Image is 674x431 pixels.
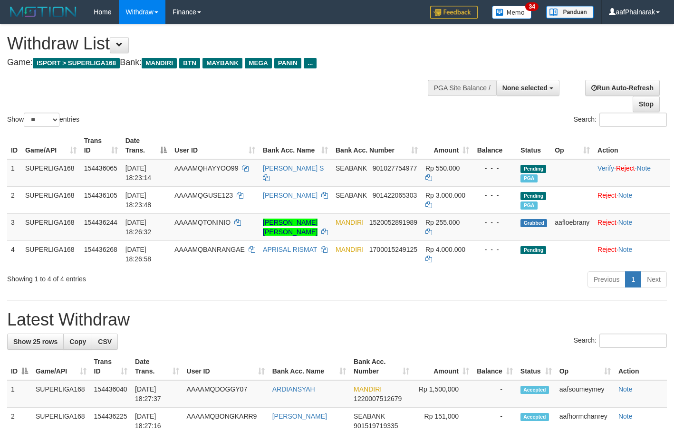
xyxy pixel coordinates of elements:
td: [DATE] 18:27:37 [131,380,183,408]
td: 2 [7,186,21,213]
th: Op: activate to sort column ascending [556,353,615,380]
td: 154436040 [90,380,132,408]
label: Search: [574,113,667,127]
span: AAAAMQTONINIO [174,219,231,226]
td: 1 [7,159,21,187]
th: User ID: activate to sort column ascending [171,132,259,159]
th: Bank Acc. Name: activate to sort column ascending [259,132,332,159]
td: AAAAMQDOGGY07 [183,380,269,408]
span: 154436244 [84,219,117,226]
span: Rp 4.000.000 [425,246,465,253]
th: Game/API: activate to sort column ascending [21,132,80,159]
span: AAAAMQBANRANGAE [174,246,245,253]
div: PGA Site Balance / [428,80,496,96]
a: Show 25 rows [7,334,64,350]
td: SUPERLIGA168 [21,186,80,213]
span: MEGA [245,58,272,68]
img: Feedback.jpg [430,6,478,19]
td: · · [594,159,670,187]
th: Amount: activate to sort column ascending [422,132,473,159]
span: [DATE] 18:23:14 [125,164,152,182]
td: 4 [7,240,21,268]
th: Action [615,353,667,380]
img: panduan.png [546,6,594,19]
a: [PERSON_NAME] [272,412,327,420]
span: CSV [98,338,112,345]
div: - - - [477,163,513,173]
span: Copy 1520052891989 to clipboard [369,219,417,226]
th: Bank Acc. Name: activate to sort column ascending [269,353,350,380]
th: Balance: activate to sort column ascending [473,353,517,380]
th: ID [7,132,21,159]
td: 1 [7,380,32,408]
a: 1 [625,271,641,287]
span: None selected [502,84,548,92]
th: Status [517,132,551,159]
span: BTN [179,58,200,68]
a: Note [618,246,633,253]
div: - - - [477,245,513,254]
th: Balance [473,132,517,159]
td: · [594,186,670,213]
a: Note [618,192,633,199]
span: MANDIRI [336,246,364,253]
input: Search: [599,113,667,127]
div: Showing 1 to 4 of 4 entries [7,270,274,284]
a: Run Auto-Refresh [585,80,660,96]
img: MOTION_logo.png [7,5,79,19]
a: Note [618,385,633,393]
th: Game/API: activate to sort column ascending [32,353,90,380]
div: - - - [477,191,513,200]
span: SEABANK [354,412,385,420]
a: [PERSON_NAME] [PERSON_NAME] [263,219,318,236]
th: Bank Acc. Number: activate to sort column ascending [350,353,413,380]
th: User ID: activate to sort column ascending [183,353,269,380]
a: Next [641,271,667,287]
span: Copy 901027754977 to clipboard [373,164,417,172]
span: Marked by aafsengchandara [520,201,537,210]
span: 154436268 [84,246,117,253]
th: Op: activate to sort column ascending [551,132,594,159]
select: Showentries [24,113,59,127]
a: CSV [92,334,118,350]
a: Reject [597,219,616,226]
input: Search: [599,334,667,348]
span: Rp 550.000 [425,164,460,172]
div: - - - [477,218,513,227]
td: 3 [7,213,21,240]
span: [DATE] 18:26:32 [125,219,152,236]
a: Reject [616,164,635,172]
th: Status: activate to sort column ascending [517,353,556,380]
span: Rp 255.000 [425,219,460,226]
span: Copy 901422065303 to clipboard [373,192,417,199]
span: SEABANK [336,164,367,172]
span: 34 [525,2,538,11]
span: Copy 1700015249125 to clipboard [369,246,417,253]
td: · [594,213,670,240]
span: ISPORT > SUPERLIGA168 [33,58,120,68]
span: [DATE] 18:26:58 [125,246,152,263]
label: Search: [574,334,667,348]
span: Copy 1220007512679 to clipboard [354,395,402,402]
a: [PERSON_NAME] S [263,164,324,172]
span: 154436065 [84,164,117,172]
td: aafloebrany [551,213,594,240]
span: Pending [520,165,546,173]
th: ID: activate to sort column descending [7,353,32,380]
th: Amount: activate to sort column ascending [413,353,473,380]
span: Show 25 rows [13,338,58,345]
span: [DATE] 18:23:48 [125,192,152,209]
span: Grabbed [520,219,547,227]
a: ARDIANSYAH [272,385,315,393]
a: Previous [587,271,626,287]
td: aafsoumeymey [556,380,615,408]
span: Accepted [520,413,549,421]
span: MANDIRI [336,219,364,226]
span: SEABANK [336,192,367,199]
span: AAAAMQGUSE123 [174,192,233,199]
span: ... [304,58,317,68]
h1: Withdraw List [7,34,440,53]
th: Date Trans.: activate to sort column ascending [131,353,183,380]
span: Pending [520,246,546,254]
a: Stop [633,96,660,112]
